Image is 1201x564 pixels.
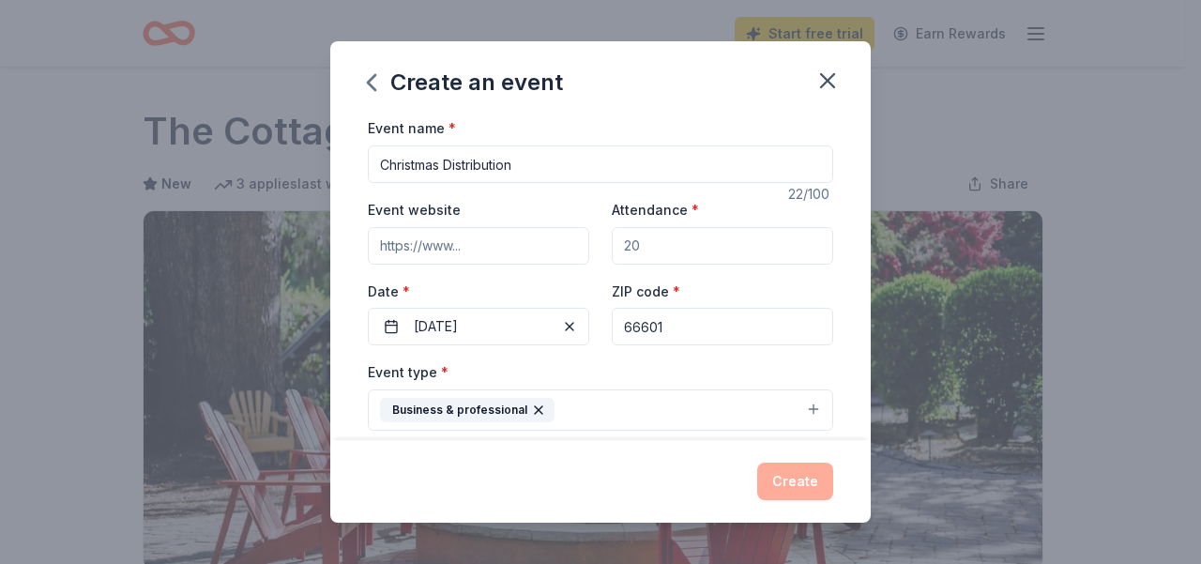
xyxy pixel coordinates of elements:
label: Event type [368,363,448,382]
div: 22 /100 [788,183,833,206]
input: 12345 (U.S. only) [612,308,833,345]
input: https://www... [368,227,589,265]
label: Event name [368,119,456,138]
button: Business & professional [368,389,833,431]
label: Event website [368,201,461,220]
button: [DATE] [368,308,589,345]
div: Create an event [368,68,563,98]
label: ZIP code [612,282,680,301]
label: Date [368,282,589,301]
label: Attendance [612,201,699,220]
div: Business & professional [380,398,555,422]
input: Spring Fundraiser [368,145,833,183]
input: 20 [612,227,833,265]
